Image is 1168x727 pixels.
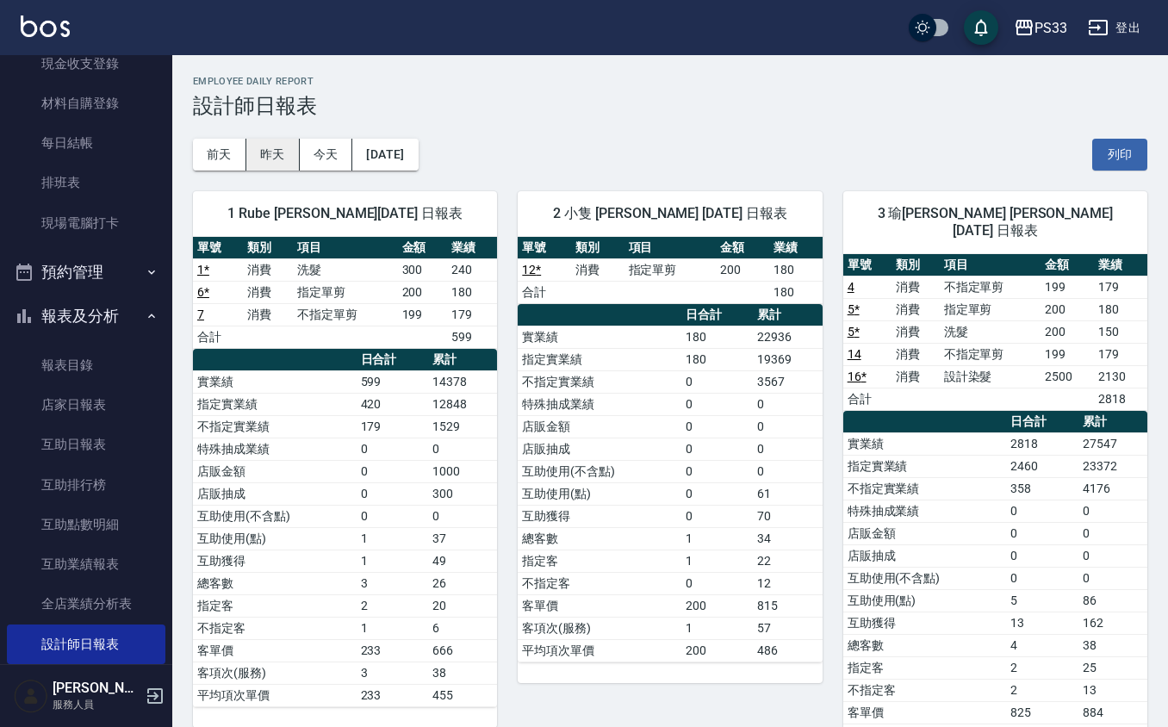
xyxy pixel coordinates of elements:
td: 0 [1078,544,1147,567]
td: 23372 [1078,455,1147,477]
td: 總客數 [843,634,1007,656]
td: 2500 [1041,365,1094,388]
td: 不指定實業績 [193,415,357,438]
td: 34 [753,527,822,550]
button: 今天 [300,139,353,171]
td: 互助獲得 [518,505,681,527]
th: 日合計 [681,304,754,326]
td: 815 [753,594,822,617]
td: 店販抽成 [518,438,681,460]
td: 1 [357,550,429,572]
td: 13 [1006,612,1078,634]
td: 不指定單剪 [293,303,398,326]
td: 1 [357,617,429,639]
td: 0 [357,505,429,527]
td: 設計染髮 [940,365,1041,388]
th: 項目 [940,254,1041,277]
td: 22 [753,550,822,572]
th: 金額 [1041,254,1094,277]
td: 互助使用(點) [843,589,1007,612]
td: 0 [428,505,497,527]
th: 累計 [753,304,822,326]
table: a dense table [193,237,497,349]
a: 互助業績報表 [7,544,165,584]
a: 全店業績分析表 [7,584,165,624]
td: 總客數 [518,527,681,550]
td: 不指定客 [843,679,1007,701]
td: 358 [1006,477,1078,500]
a: 現場電腦打卡 [7,203,165,243]
td: 總客數 [193,572,357,594]
a: 7 [197,308,204,321]
td: 互助使用(不含點) [193,505,357,527]
td: 3 [357,572,429,594]
td: 179 [1094,276,1147,298]
a: 互助點數明細 [7,505,165,544]
td: 實業績 [193,370,357,393]
td: 57 [753,617,822,639]
button: 報表及分析 [7,294,165,339]
td: 22936 [753,326,822,348]
td: 179 [1094,343,1147,365]
img: Person [14,679,48,713]
td: 0 [681,393,754,415]
th: 累計 [1078,411,1147,433]
td: 0 [681,482,754,505]
td: 指定實業績 [193,393,357,415]
td: 455 [428,684,497,706]
td: 0 [1006,544,1078,567]
td: 客項次(服務) [193,662,357,684]
th: 業績 [1094,254,1147,277]
td: 客項次(服務) [518,617,681,639]
td: 0 [1078,500,1147,522]
td: 200 [1041,298,1094,320]
td: 洗髮 [940,320,1041,343]
td: 互助使用(點) [518,482,681,505]
td: 店販金額 [843,522,1007,544]
a: 互助排行榜 [7,465,165,505]
td: 1 [681,550,754,572]
a: 14 [848,347,861,361]
td: 互助獲得 [843,612,1007,634]
button: 昨天 [246,139,300,171]
td: 消費 [243,258,293,281]
td: 14378 [428,370,497,393]
img: Logo [21,16,70,37]
td: 200 [681,594,754,617]
td: 6 [428,617,497,639]
td: 19369 [753,348,822,370]
td: 店販抽成 [843,544,1007,567]
td: 合計 [518,281,571,303]
td: 0 [1078,522,1147,544]
td: 300 [428,482,497,505]
span: 2 小隻 [PERSON_NAME] [DATE] 日報表 [538,205,801,222]
table: a dense table [843,254,1147,411]
button: 前天 [193,139,246,171]
td: 666 [428,639,497,662]
td: 指定實業績 [518,348,681,370]
td: 0 [357,482,429,505]
th: 類別 [571,237,624,259]
th: 單號 [518,237,571,259]
td: 27547 [1078,432,1147,455]
a: 店家日報表 [7,385,165,425]
th: 類別 [243,237,293,259]
td: 0 [681,572,754,594]
td: 2460 [1006,455,1078,477]
td: 指定客 [843,656,1007,679]
td: 指定實業績 [843,455,1007,477]
td: 599 [447,326,497,348]
td: 162 [1078,612,1147,634]
th: 類別 [892,254,940,277]
table: a dense table [518,304,822,662]
td: 店販金額 [518,415,681,438]
td: 指定單剪 [293,281,398,303]
td: 420 [357,393,429,415]
td: 233 [357,639,429,662]
td: 消費 [892,365,940,388]
div: PS33 [1034,17,1067,39]
th: 單號 [843,254,892,277]
td: 12848 [428,393,497,415]
td: 消費 [243,303,293,326]
table: a dense table [193,349,497,707]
